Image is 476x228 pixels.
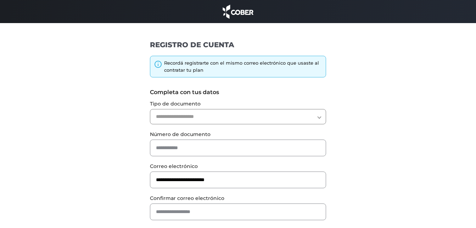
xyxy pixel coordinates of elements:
[150,40,326,49] h1: REGISTRO DE CUENTA
[164,60,322,74] div: Recordá registrarte con el mismo correo electrónico que usaste al contratar tu plan
[150,88,326,97] label: Completa con tus datos
[221,4,256,20] img: cober_marca.png
[150,100,326,108] label: Tipo de documento
[150,131,326,138] label: Número de documento
[150,195,326,202] label: Confirmar correo electrónico
[150,163,326,170] label: Correo electrónico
